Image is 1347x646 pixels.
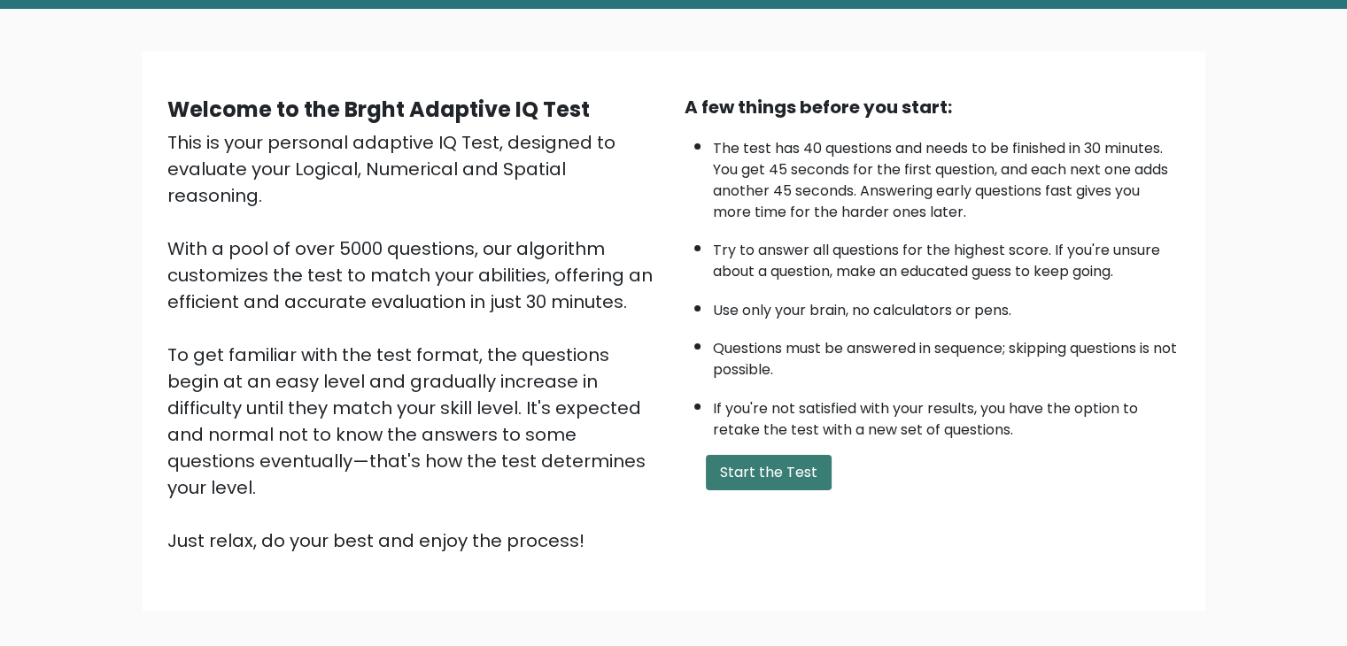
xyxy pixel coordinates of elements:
[167,95,590,124] b: Welcome to the Brght Adaptive IQ Test
[706,455,832,490] button: Start the Test
[713,389,1181,441] li: If you're not satisfied with your results, you have the option to retake the test with a new set ...
[713,129,1181,223] li: The test has 40 questions and needs to be finished in 30 minutes. You get 45 seconds for the firs...
[713,291,1181,321] li: Use only your brain, no calculators or pens.
[685,94,1181,120] div: A few things before you start:
[713,231,1181,282] li: Try to answer all questions for the highest score. If you're unsure about a question, make an edu...
[167,129,663,554] div: This is your personal adaptive IQ Test, designed to evaluate your Logical, Numerical and Spatial ...
[713,329,1181,381] li: Questions must be answered in sequence; skipping questions is not possible.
